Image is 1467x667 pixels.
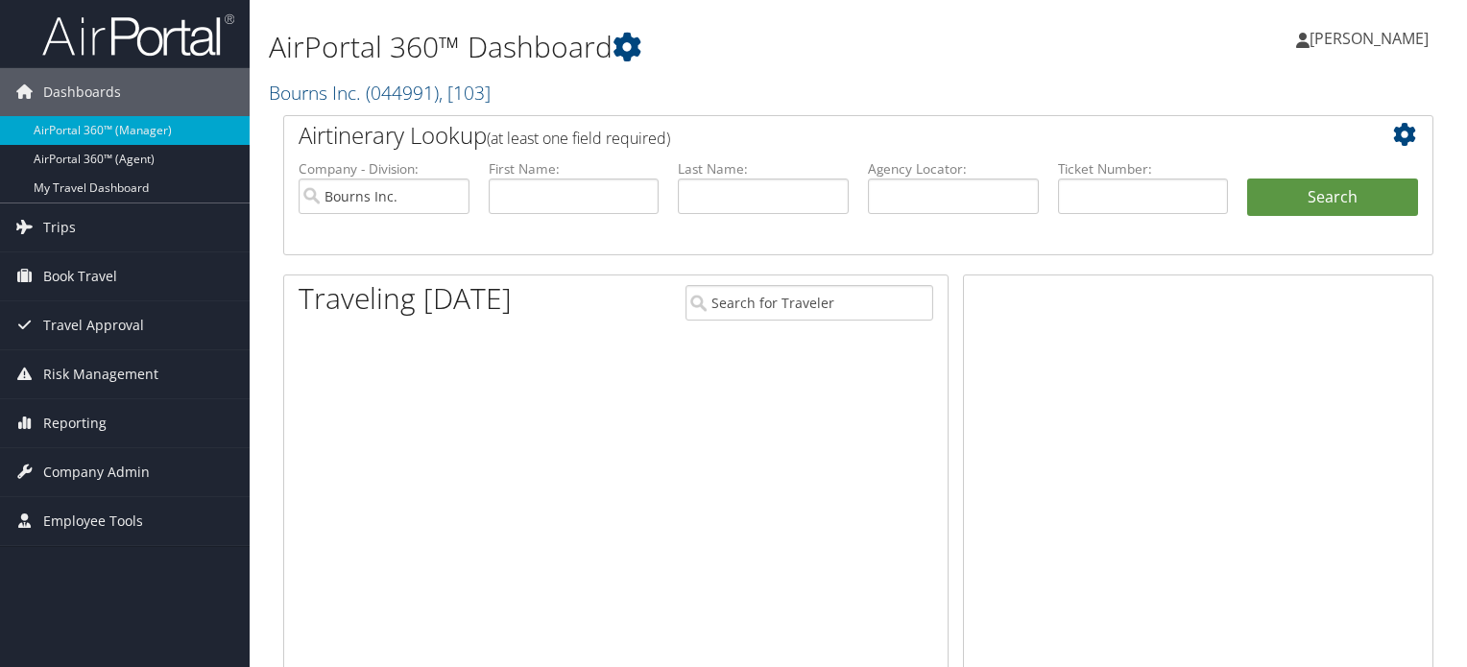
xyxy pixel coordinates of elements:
[685,285,933,321] input: Search for Traveler
[43,68,121,116] span: Dashboards
[43,497,143,545] span: Employee Tools
[487,128,670,149] span: (at least one field required)
[43,252,117,300] span: Book Travel
[299,119,1322,152] h2: Airtinerary Lookup
[43,350,158,398] span: Risk Management
[43,448,150,496] span: Company Admin
[43,399,107,447] span: Reporting
[43,301,144,349] span: Travel Approval
[1058,159,1229,179] label: Ticket Number:
[489,159,660,179] label: First Name:
[1247,179,1418,217] button: Search
[1310,28,1429,49] span: [PERSON_NAME]
[1296,10,1448,67] a: [PERSON_NAME]
[269,80,491,106] a: Bourns Inc.
[269,27,1055,67] h1: AirPortal 360™ Dashboard
[42,12,234,58] img: airportal-logo.png
[868,159,1039,179] label: Agency Locator:
[299,159,469,179] label: Company - Division:
[43,203,76,251] span: Trips
[366,80,439,106] span: ( 044991 )
[678,159,849,179] label: Last Name:
[299,278,512,319] h1: Traveling [DATE]
[439,80,491,106] span: , [ 103 ]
